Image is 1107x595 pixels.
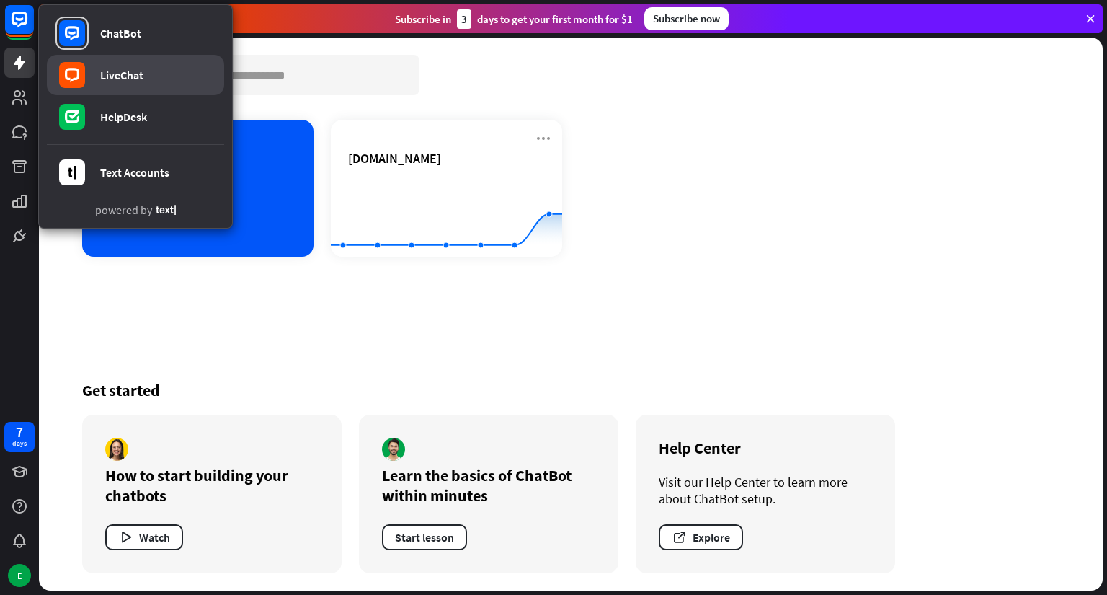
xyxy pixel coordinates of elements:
[457,9,471,29] div: 3
[659,438,872,458] div: Help Center
[395,9,633,29] div: Subscribe in days to get your first month for $1
[659,474,872,507] div: Visit our Help Center to learn more about ChatBot setup.
[824,80,1107,595] iframe: LiveChat chat widget
[348,150,441,167] span: elitetraders.tech
[105,524,183,550] button: Watch
[8,564,31,587] div: E
[644,7,729,30] div: Subscribe now
[82,380,1059,400] div: Get started
[12,438,27,449] div: days
[16,426,23,438] div: 7
[382,524,467,550] button: Start lesson
[382,465,595,506] div: Learn the basics of ChatBot within minutes
[4,422,35,452] a: 7 days
[382,438,405,461] img: author
[105,465,319,506] div: How to start building your chatbots
[105,438,128,461] img: author
[659,524,743,550] button: Explore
